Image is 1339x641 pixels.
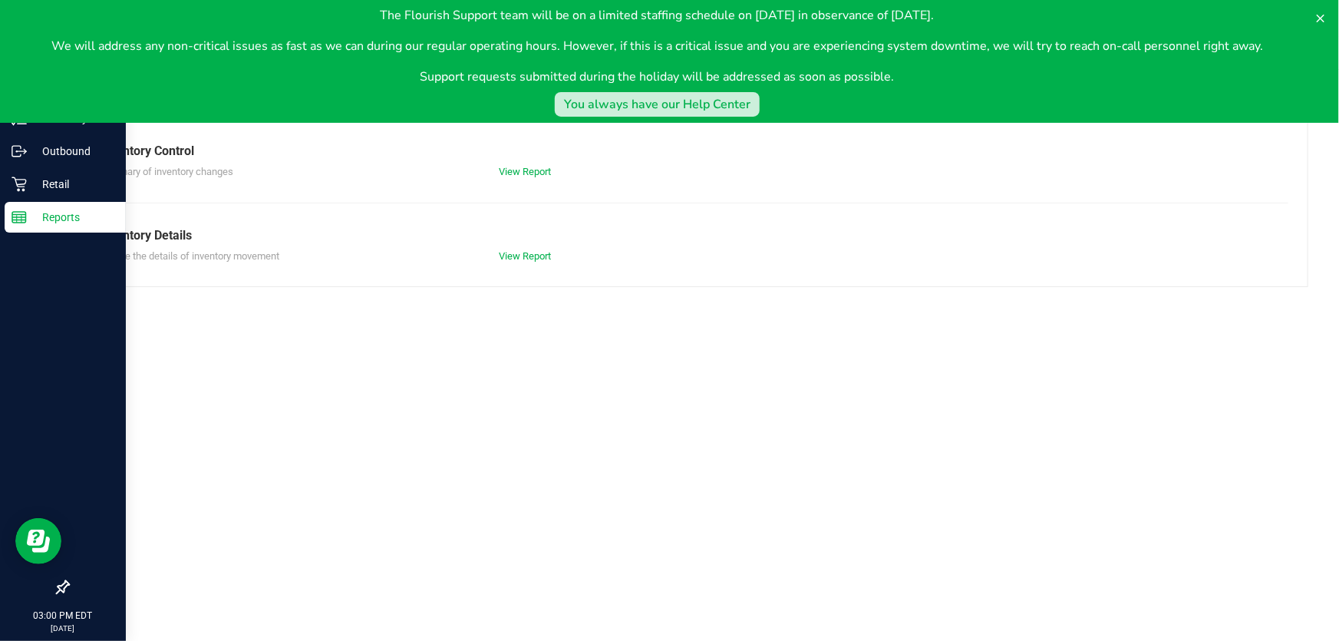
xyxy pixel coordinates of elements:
p: [DATE] [7,623,119,634]
span: Explore the details of inventory movement [99,250,279,262]
span: Summary of inventory changes [99,166,233,177]
inline-svg: Reports [12,210,27,225]
p: Support requests submitted during the holiday will be addressed as soon as possible. [51,68,1263,86]
div: Inventory Details [99,226,1277,245]
p: 03:00 PM EDT [7,609,119,623]
div: Inventory Control [99,142,1277,160]
p: The Flourish Support team will be on a limited staffing schedule on [DATE] in observance of [DATE]. [51,6,1263,25]
a: View Report [500,166,552,177]
p: Retail [27,175,119,193]
p: We will address any non-critical issues as fast as we can during our regular operating hours. How... [51,37,1263,55]
inline-svg: Outbound [12,144,27,159]
iframe: Resource center [15,518,61,564]
p: Outbound [27,142,119,160]
a: View Report [500,250,552,262]
div: You always have our Help Center [564,95,750,114]
inline-svg: Retail [12,177,27,192]
p: Reports [27,208,119,226]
